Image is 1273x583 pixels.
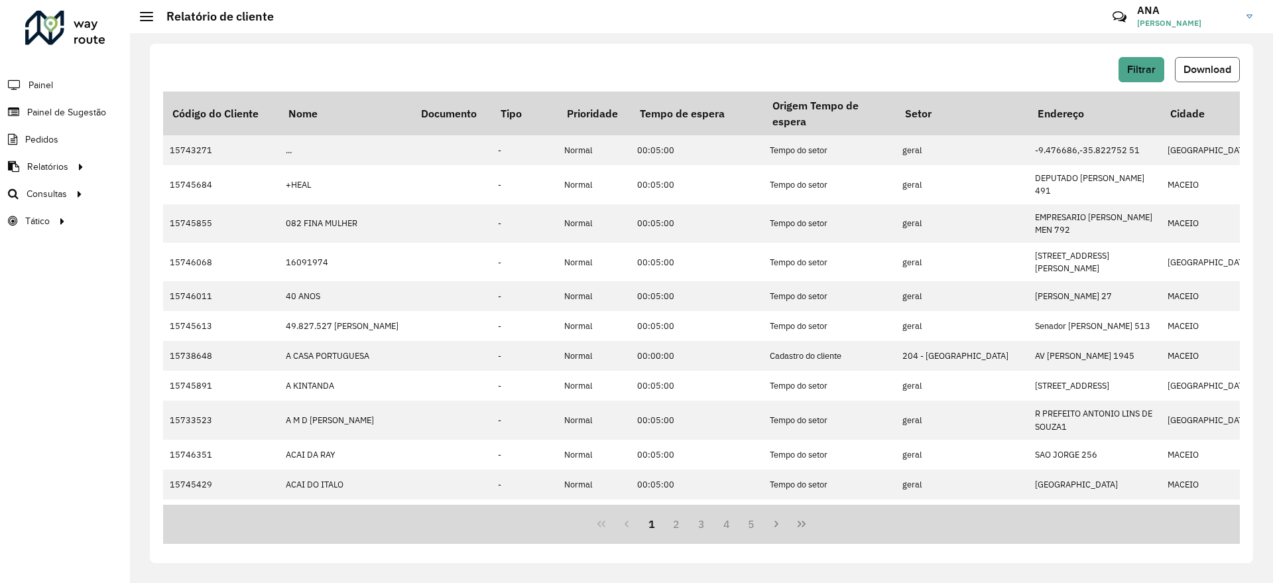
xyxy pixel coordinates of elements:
[896,92,1028,135] th: Setor
[1137,4,1237,17] h3: ANA
[631,92,763,135] th: Tempo de espera
[1028,165,1161,204] td: DEPUTADO [PERSON_NAME] 491
[763,499,896,529] td: Tempo do setor
[896,371,1028,401] td: geral
[29,78,53,92] span: Painel
[896,204,1028,243] td: geral
[631,243,763,281] td: 00:05:00
[491,204,558,243] td: -
[558,243,631,281] td: Normal
[1119,57,1164,82] button: Filtrar
[664,511,689,537] button: 2
[279,371,412,401] td: A KINTANDA
[1028,440,1161,470] td: SAO JORGE 256
[163,371,279,401] td: 15745891
[896,281,1028,311] td: geral
[1028,281,1161,311] td: [PERSON_NAME] 27
[1028,341,1161,371] td: AV [PERSON_NAME] 1945
[27,105,106,119] span: Painel de Sugestão
[163,92,279,135] th: Código do Cliente
[1028,470,1161,499] td: [GEOGRAPHIC_DATA]
[163,204,279,243] td: 15745855
[163,470,279,499] td: 15745429
[279,470,412,499] td: ACAI DO ITALO
[491,281,558,311] td: -
[279,243,412,281] td: 16091974
[491,470,558,499] td: -
[1028,371,1161,401] td: [STREET_ADDRESS]
[163,401,279,439] td: 15733523
[491,440,558,470] td: -
[412,92,491,135] th: Documento
[739,511,764,537] button: 5
[491,311,558,341] td: -
[896,341,1028,371] td: 204 - [GEOGRAPHIC_DATA]
[1175,57,1240,82] button: Download
[763,243,896,281] td: Tempo do setor
[631,165,763,204] td: 00:05:00
[763,281,896,311] td: Tempo do setor
[763,165,896,204] td: Tempo do setor
[1028,92,1161,135] th: Endereço
[896,243,1028,281] td: geral
[558,499,631,529] td: Normal
[896,401,1028,439] td: geral
[558,281,631,311] td: Normal
[279,401,412,439] td: A M D [PERSON_NAME]
[27,160,68,174] span: Relatórios
[491,341,558,371] td: -
[25,214,50,228] span: Tático
[896,135,1028,165] td: geral
[763,135,896,165] td: Tempo do setor
[631,371,763,401] td: 00:05:00
[558,92,631,135] th: Prioridade
[763,440,896,470] td: Tempo do setor
[763,311,896,341] td: Tempo do setor
[163,341,279,371] td: 15738648
[763,470,896,499] td: Tempo do setor
[558,165,631,204] td: Normal
[789,511,814,537] button: Last Page
[279,281,412,311] td: 40 ANOS
[631,204,763,243] td: 00:05:00
[558,440,631,470] td: Normal
[279,204,412,243] td: 082 FINA MULHER
[25,133,58,147] span: Pedidos
[631,499,763,529] td: 00:05:00
[491,165,558,204] td: -
[631,135,763,165] td: 00:05:00
[631,470,763,499] td: 00:05:00
[163,281,279,311] td: 15746011
[896,470,1028,499] td: geral
[1028,401,1161,439] td: R PREFEITO ANTONIO LINS DE SOUZA1
[558,401,631,439] td: Normal
[279,135,412,165] td: ...
[763,92,896,135] th: Origem Tempo de espera
[896,165,1028,204] td: geral
[491,371,558,401] td: -
[491,92,558,135] th: Tipo
[763,204,896,243] td: Tempo do setor
[163,135,279,165] td: 15743271
[689,511,714,537] button: 3
[558,371,631,401] td: Normal
[639,511,664,537] button: 1
[1028,311,1161,341] td: Senador [PERSON_NAME] 513
[631,311,763,341] td: 00:05:00
[631,401,763,439] td: 00:05:00
[491,401,558,439] td: -
[1105,3,1134,31] a: Contato Rápido
[1127,64,1156,75] span: Filtrar
[153,9,274,24] h2: Relatório de cliente
[896,440,1028,470] td: geral
[1028,499,1161,529] td: [PERSON_NAME] 31
[163,311,279,341] td: 15745613
[163,243,279,281] td: 15746068
[279,341,412,371] td: A CASA PORTUGUESA
[279,311,412,341] td: 49.827.527 [PERSON_NAME]
[558,341,631,371] td: Normal
[491,499,558,529] td: -
[491,243,558,281] td: -
[558,135,631,165] td: Normal
[763,341,896,371] td: Cadastro do cliente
